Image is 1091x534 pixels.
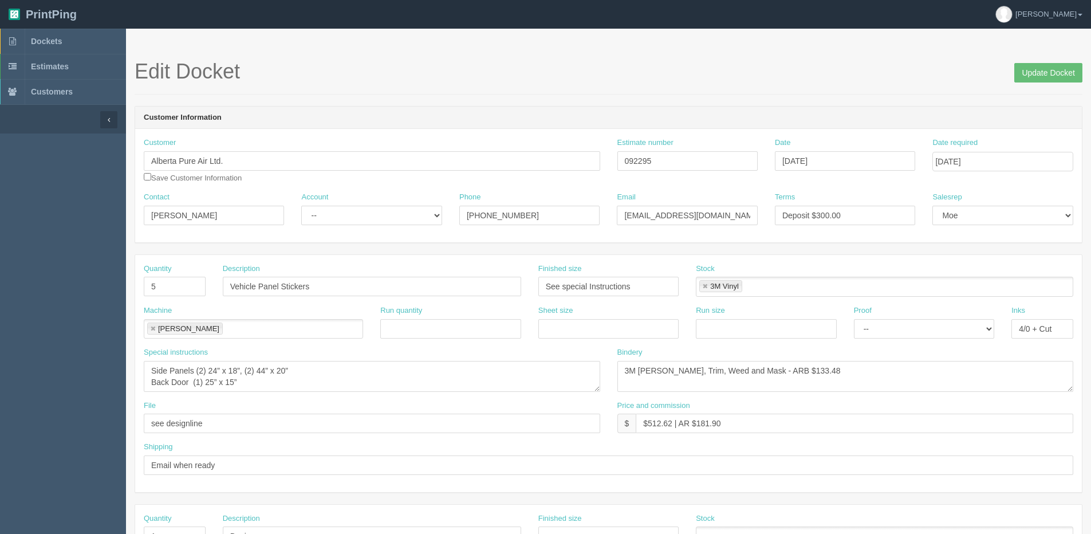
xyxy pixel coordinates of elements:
[1011,305,1025,316] label: Inks
[617,347,643,358] label: Bindery
[31,37,62,46] span: Dockets
[538,305,573,316] label: Sheet size
[223,513,260,524] label: Description
[996,6,1012,22] img: avatar_default-7531ab5dedf162e01f1e0bb0964e6a185e93c5c22dfe317fb01d7f8cd2b1632c.jpg
[775,138,790,148] label: Date
[144,400,156,411] label: File
[617,361,1074,392] textarea: 3M [PERSON_NAME], Trim, Weed and Mask - ARB $133.48
[617,400,690,411] label: Price and commission
[710,282,739,290] div: 3M Vinyl
[144,513,171,524] label: Quantity
[854,305,872,316] label: Proof
[696,513,715,524] label: Stock
[144,264,171,274] label: Quantity
[135,107,1082,129] header: Customer Information
[301,192,328,203] label: Account
[538,264,582,274] label: Finished size
[932,192,962,203] label: Salesrep
[1014,63,1082,83] input: Update Docket
[144,192,170,203] label: Contact
[538,513,582,524] label: Finished size
[144,138,176,148] label: Customer
[775,192,795,203] label: Terms
[932,138,978,148] label: Date required
[617,414,636,433] div: $
[144,305,172,316] label: Machine
[617,192,636,203] label: Email
[144,151,600,171] input: Enter customer name
[459,192,481,203] label: Phone
[696,305,725,316] label: Run size
[9,9,20,20] img: logo-3e63b451c926e2ac314895c53de4908e5d424f24456219fb08d385ab2e579770.png
[144,442,173,453] label: Shipping
[31,62,69,71] span: Estimates
[144,138,600,183] div: Save Customer Information
[617,138,673,148] label: Estimate number
[158,325,219,332] div: [PERSON_NAME]
[135,60,1082,83] h1: Edit Docket
[144,347,208,358] label: Special instructions
[696,264,715,274] label: Stock
[380,305,422,316] label: Run quantity
[223,264,260,274] label: Description
[31,87,73,96] span: Customers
